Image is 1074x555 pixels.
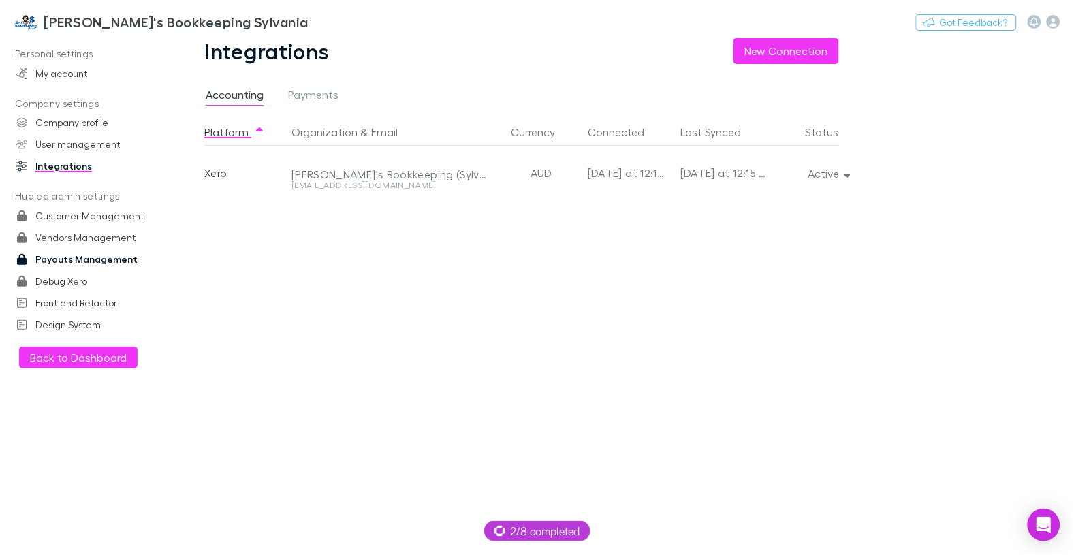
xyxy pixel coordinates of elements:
a: Front-end Refactor [3,292,169,314]
button: Active [797,164,859,183]
button: Connected [588,118,661,146]
button: Platform [204,118,265,146]
a: User management [3,133,169,155]
a: [PERSON_NAME]'s Bookkeeping Sylvania [5,5,317,38]
p: Company settings [3,95,169,112]
div: Open Intercom Messenger [1028,509,1060,541]
p: Hudled admin settings [3,188,169,205]
span: Accounting [206,88,264,106]
button: Got Feedback? [916,14,1017,31]
div: [EMAIL_ADDRESS][DOMAIN_NAME] [291,181,487,189]
button: New Connection [733,38,839,64]
button: Currency [511,118,572,146]
div: [DATE] at 12:15 AM [680,146,768,200]
div: [DATE] at 12:15 AM [588,146,669,200]
button: Status [806,118,855,146]
div: & [291,118,495,146]
button: Email [371,118,398,146]
h1: Integrations [204,38,330,64]
a: Design System [3,314,169,336]
a: Vendors Management [3,227,169,249]
a: Integrations [3,155,169,177]
a: Debug Xero [3,270,169,292]
button: Organization [291,118,358,146]
a: Company profile [3,112,169,133]
img: Jim's Bookkeeping Sylvania's Logo [14,14,38,30]
p: Personal settings [3,46,169,63]
div: Xero [204,146,286,200]
button: Last Synced [680,118,757,146]
h3: [PERSON_NAME]'s Bookkeeping Sylvania [44,14,309,30]
span: Payments [288,88,338,106]
a: My account [3,63,169,84]
button: Back to Dashboard [19,347,138,368]
div: AUD [501,146,582,200]
a: Payouts Management [3,249,169,270]
div: [PERSON_NAME]'s Bookkeeping (Sylvania) [291,168,487,181]
a: Customer Management [3,205,169,227]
